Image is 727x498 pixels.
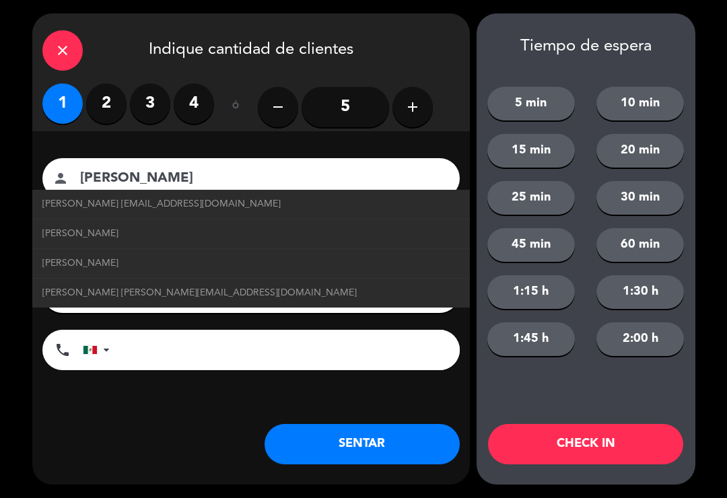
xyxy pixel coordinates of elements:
button: 10 min [596,87,684,120]
button: add [392,87,433,127]
label: 1 [42,83,83,124]
label: 4 [174,83,214,124]
i: add [405,99,421,115]
button: 1:15 h [487,275,575,309]
button: 20 min [596,134,684,168]
button: 15 min [487,134,575,168]
button: remove [258,87,298,127]
button: 45 min [487,228,575,262]
button: 1:30 h [596,275,684,309]
i: phone [55,342,71,358]
button: 5 min [487,87,575,120]
button: 25 min [487,181,575,215]
button: 2:00 h [596,322,684,356]
i: remove [270,99,286,115]
input: Nombre del cliente [79,167,442,190]
i: close [55,42,71,59]
i: person [53,170,69,186]
div: Tiempo de espera [477,37,695,57]
button: 60 min [596,228,684,262]
span: [PERSON_NAME] [42,226,118,242]
label: 2 [86,83,127,124]
button: CHECK IN [488,424,683,464]
button: 30 min [596,181,684,215]
label: 3 [130,83,170,124]
button: 1:45 h [487,322,575,356]
button: SENTAR [265,424,460,464]
span: [PERSON_NAME] [PERSON_NAME][EMAIL_ADDRESS][DOMAIN_NAME] [42,285,357,301]
div: Mexico (México): +52 [83,330,114,369]
div: ó [214,83,258,131]
span: [PERSON_NAME] [EMAIL_ADDRESS][DOMAIN_NAME] [42,197,281,212]
div: Indique cantidad de clientes [32,13,470,83]
span: [PERSON_NAME] [42,256,118,271]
